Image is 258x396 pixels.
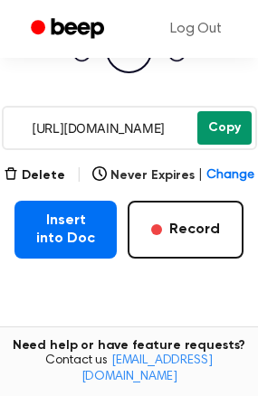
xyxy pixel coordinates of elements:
span: | [198,166,203,185]
a: Beep [18,12,120,47]
span: Contact us [11,354,247,385]
span: Change [206,166,254,185]
button: Copy [197,111,252,145]
button: Delete [4,166,65,185]
a: Log Out [152,7,240,51]
button: Record [128,201,244,259]
a: [EMAIL_ADDRESS][DOMAIN_NAME] [81,354,213,383]
button: Never Expires|Change [92,166,254,185]
span: | [76,165,82,186]
button: Insert into Doc [14,201,117,259]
